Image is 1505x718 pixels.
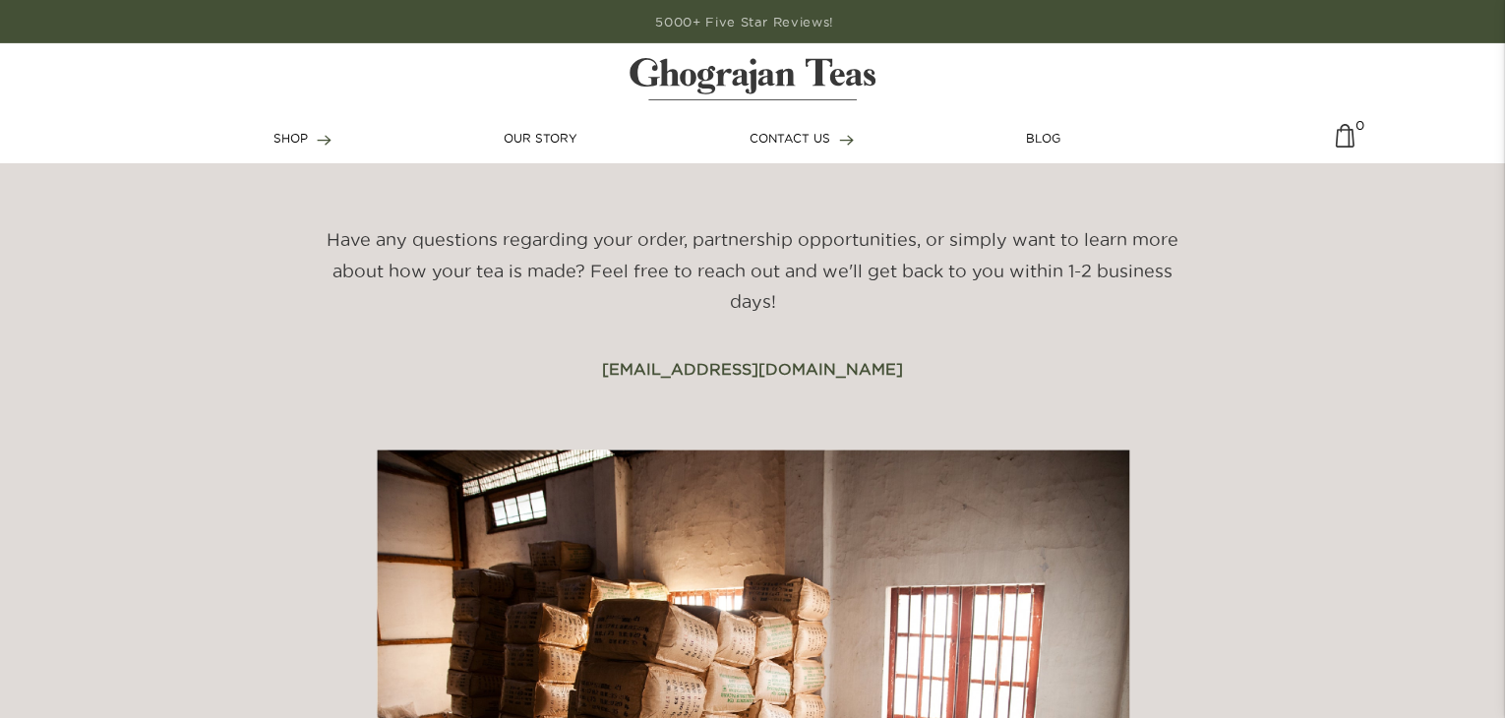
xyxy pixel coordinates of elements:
span: CONTACT US [750,132,830,145]
a: 0 [1335,124,1354,162]
img: logo-matt.svg [630,58,875,100]
a: BLOG [1026,130,1060,148]
img: forward-arrow.svg [317,135,331,146]
span: SHOP [273,132,308,145]
span: 0 [1355,116,1364,125]
a: [EMAIL_ADDRESS][DOMAIN_NAME] [602,360,903,378]
a: CONTACT US [750,130,854,148]
a: SHOP [273,130,331,148]
img: forward-arrow.svg [839,135,854,146]
a: OUR STORY [504,130,577,148]
img: cart-icon-matt.svg [1335,124,1354,162]
h5: Have any questions regarding your order, partnership opportunities, or simply want to learn more ... [316,224,1189,357]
